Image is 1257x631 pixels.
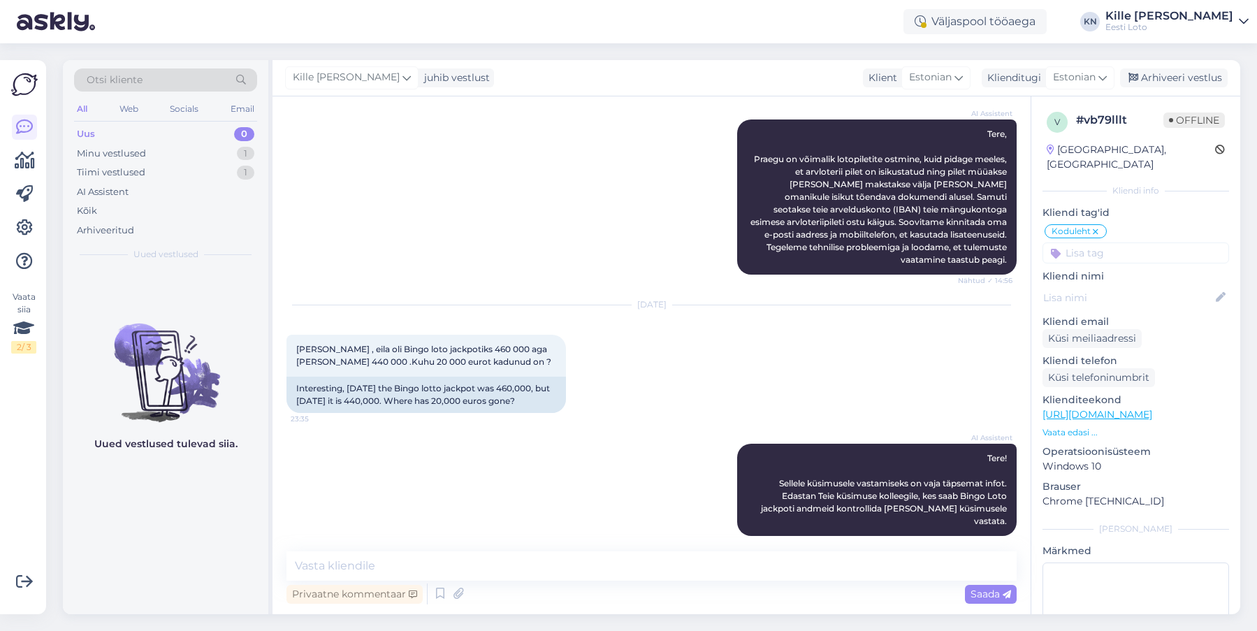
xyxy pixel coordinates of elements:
[1076,112,1163,129] div: # vb79lllt
[1042,205,1229,220] p: Kliendi tag'id
[1042,314,1229,329] p: Kliendi email
[1042,393,1229,407] p: Klienditeekond
[1120,68,1228,87] div: Arhiveeri vestlus
[1042,523,1229,535] div: [PERSON_NAME]
[286,298,1017,311] div: [DATE]
[1105,10,1249,33] a: Kille [PERSON_NAME]Eesti Loto
[87,73,143,87] span: Otsi kliente
[1042,184,1229,197] div: Kliendi info
[971,588,1011,600] span: Saada
[1042,408,1152,421] a: [URL][DOMAIN_NAME]
[903,9,1047,34] div: Väljaspool tööaega
[1080,12,1100,31] div: KN
[1042,269,1229,284] p: Kliendi nimi
[77,185,129,199] div: AI Assistent
[1042,459,1229,474] p: Windows 10
[237,166,254,180] div: 1
[293,70,400,85] span: Kille [PERSON_NAME]
[291,414,343,424] span: 23:35
[286,585,423,604] div: Privaatne kommentaar
[1042,329,1142,348] div: Küsi meiliaadressi
[74,100,90,118] div: All
[167,100,201,118] div: Socials
[1042,368,1155,387] div: Küsi telefoninumbrit
[1042,426,1229,439] p: Vaata edasi ...
[1105,10,1233,22] div: Kille [PERSON_NAME]
[77,166,145,180] div: Tiimi vestlused
[1163,113,1225,128] span: Offline
[11,291,36,354] div: Vaata siia
[1042,479,1229,494] p: Brauser
[11,341,36,354] div: 2 / 3
[960,433,1012,443] span: AI Assistent
[63,298,268,424] img: No chats
[77,204,97,218] div: Kõik
[1105,22,1233,33] div: Eesti Loto
[1053,70,1096,85] span: Estonian
[1042,354,1229,368] p: Kliendi telefon
[11,71,38,98] img: Askly Logo
[296,344,551,367] span: [PERSON_NAME] , eila oli Bingo loto jackpotiks 460 000 aga [PERSON_NAME] 440 000 .Kuhu 20 000 eur...
[234,127,254,141] div: 0
[960,108,1012,119] span: AI Assistent
[286,377,566,413] div: Interesting, [DATE] the Bingo lotto jackpot was 460,000, but [DATE] it is 440,000. Where has 20,0...
[863,71,897,85] div: Klient
[237,147,254,161] div: 1
[228,100,257,118] div: Email
[117,100,141,118] div: Web
[94,437,238,451] p: Uued vestlused tulevad siia.
[1054,117,1060,127] span: v
[982,71,1041,85] div: Klienditugi
[1047,143,1215,172] div: [GEOGRAPHIC_DATA], [GEOGRAPHIC_DATA]
[750,129,1009,265] span: Tere, Praegu on võimalik lotopiletite ostmine, kuid pidage meeles, et arvloterii pilet on isikust...
[1042,242,1229,263] input: Lisa tag
[1043,290,1213,305] input: Lisa nimi
[1042,544,1229,558] p: Märkmed
[1042,494,1229,509] p: Chrome [TECHNICAL_ID]
[77,127,95,141] div: Uus
[1042,444,1229,459] p: Operatsioonisüsteem
[1052,227,1091,235] span: Koduleht
[957,537,1012,547] span: Nähtud ✓ 23:35
[419,71,490,85] div: juhib vestlust
[77,147,146,161] div: Minu vestlused
[958,275,1012,286] span: Nähtud ✓ 14:56
[133,248,198,261] span: Uued vestlused
[909,70,952,85] span: Estonian
[77,224,134,238] div: Arhiveeritud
